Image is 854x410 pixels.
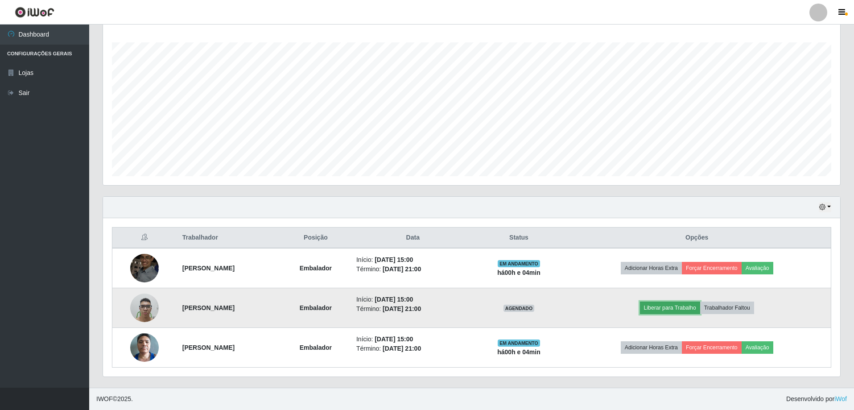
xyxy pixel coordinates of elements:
[383,265,421,273] time: [DATE] 21:00
[682,341,742,354] button: Forçar Encerramento
[356,335,470,344] li: Início:
[130,289,159,327] img: 1747356338360.jpeg
[742,262,773,274] button: Avaliação
[177,228,281,248] th: Trabalhador
[498,340,540,347] span: EM ANDAMENTO
[130,249,159,287] img: 1655477118165.jpeg
[786,394,847,404] span: Desenvolvido por
[356,255,470,265] li: Início:
[182,304,235,311] strong: [PERSON_NAME]
[96,394,133,404] span: © 2025 .
[356,265,470,274] li: Término:
[356,295,470,304] li: Início:
[621,341,682,354] button: Adicionar Horas Extra
[497,348,540,356] strong: há 00 h e 04 min
[182,265,235,272] strong: [PERSON_NAME]
[130,328,159,366] img: 1720641166740.jpeg
[300,344,332,351] strong: Embalador
[497,269,540,276] strong: há 00 h e 04 min
[351,228,475,248] th: Data
[356,344,470,353] li: Término:
[682,262,742,274] button: Forçar Encerramento
[503,305,535,312] span: AGENDADO
[475,228,563,248] th: Status
[640,302,700,314] button: Liberar para Trabalho
[281,228,351,248] th: Posição
[498,260,540,267] span: EM ANDAMENTO
[96,395,113,402] span: IWOF
[834,395,847,402] a: iWof
[383,305,421,312] time: [DATE] 21:00
[375,296,413,303] time: [DATE] 15:00
[15,7,54,18] img: CoreUI Logo
[621,262,682,274] button: Adicionar Horas Extra
[300,265,332,272] strong: Embalador
[375,335,413,343] time: [DATE] 15:00
[356,304,470,314] li: Término:
[300,304,332,311] strong: Embalador
[742,341,773,354] button: Avaliação
[383,345,421,352] time: [DATE] 21:00
[563,228,831,248] th: Opções
[182,344,235,351] strong: [PERSON_NAME]
[375,256,413,263] time: [DATE] 15:00
[700,302,754,314] button: Trabalhador Faltou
